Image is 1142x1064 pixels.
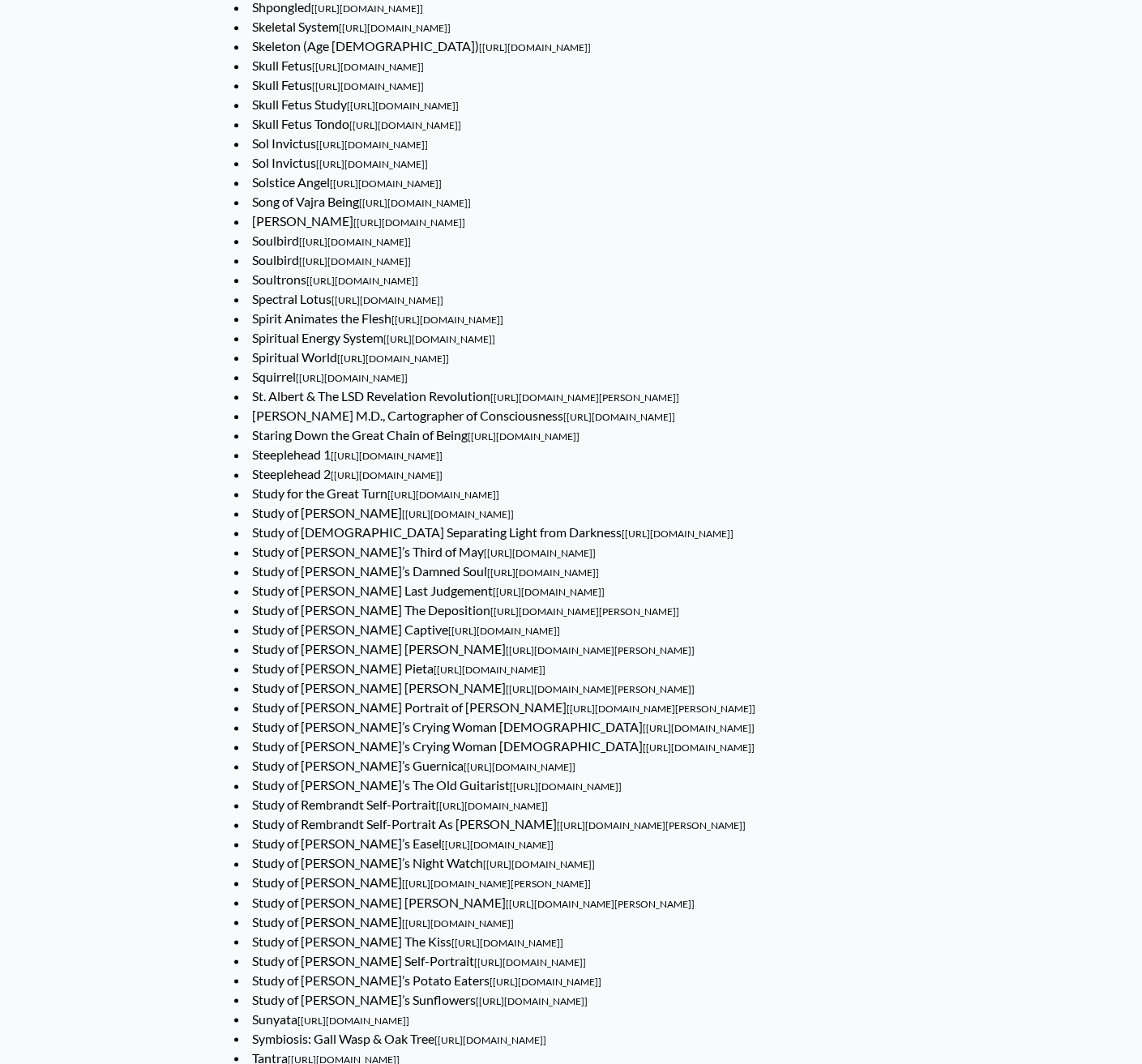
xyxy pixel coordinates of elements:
a: Study of [PERSON_NAME]’s Potato Eaters[[URL][DOMAIN_NAME]] [252,972,601,987]
a: Symbiosis: Gall Wasp & Oak Tree[[URL][DOMAIN_NAME]] [252,1030,546,1045]
a: Study of [PERSON_NAME] [PERSON_NAME][[URL][DOMAIN_NAME][PERSON_NAME]] [252,641,695,656]
a: Study of [PERSON_NAME] Last Judgement[[URL][DOMAIN_NAME]] [252,583,605,598]
a: Study of [PERSON_NAME] The Kiss[[URL][DOMAIN_NAME]] [252,933,563,948]
span: [[URL][DOMAIN_NAME]] [311,2,423,15]
a: Study of [PERSON_NAME][[URL][DOMAIN_NAME]] [252,505,514,520]
span: [[URL][DOMAIN_NAME]] [448,625,560,637]
a: Study of [PERSON_NAME]’s Night Watch[[URL][DOMAIN_NAME]] [252,855,595,870]
span: [[URL][DOMAIN_NAME]] [479,41,591,53]
a: Study of Rembrandt Self-Portrait[[URL][DOMAIN_NAME]] [252,797,548,812]
span: [[URL][DOMAIN_NAME]] [353,216,465,229]
span: [[URL][DOMAIN_NAME]] [468,430,580,442]
span: [[URL][DOMAIN_NAME]] [299,255,411,267]
span: [[URL][DOMAIN_NAME]] [643,722,755,734]
a: Skeleton (Age [DEMOGRAPHIC_DATA])[[URL][DOMAIN_NAME]] [252,38,591,53]
a: Steeplehead 1[[URL][DOMAIN_NAME]] [252,447,443,462]
span: [[URL][DOMAIN_NAME]] [316,158,428,170]
span: [[URL][DOMAIN_NAME]] [306,275,418,287]
a: Study of [PERSON_NAME]’s Damned Soul[[URL][DOMAIN_NAME]] [252,563,599,579]
span: [[URL][DOMAIN_NAME]] [510,780,622,793]
a: Study of [PERSON_NAME]’s Crying Woman [DEMOGRAPHIC_DATA][[URL][DOMAIN_NAME]] [252,719,755,734]
a: Steeplehead 2[[URL][DOMAIN_NAME]] [252,466,443,481]
a: Spectral Lotus[[URL][DOMAIN_NAME]] [252,291,443,306]
span: [[URL][DOMAIN_NAME]] [490,975,601,987]
a: Study of [PERSON_NAME] Self-Portrait[[URL][DOMAIN_NAME]] [252,952,586,968]
span: [[URL][DOMAIN_NAME]] [349,119,461,131]
a: [PERSON_NAME][[URL][DOMAIN_NAME]] [252,213,465,229]
span: [[URL][DOMAIN_NAME]] [493,586,605,598]
span: [[URL][DOMAIN_NAME]] [391,314,503,326]
a: Study of [PERSON_NAME]’s Third of May[[URL][DOMAIN_NAME]] [252,544,596,559]
span: [[URL][DOMAIN_NAME]] [337,353,449,365]
a: Study of [PERSON_NAME] Portrait of [PERSON_NAME][[URL][DOMAIN_NAME][PERSON_NAME]] [252,699,755,715]
a: Song of Vajra Being[[URL][DOMAIN_NAME]] [252,194,471,209]
a: Sol Invictus[[URL][DOMAIN_NAME]] [252,155,428,170]
span: [[URL][DOMAIN_NAME]] [563,411,675,423]
span: [[URL][DOMAIN_NAME]] [331,450,443,462]
span: [[URL][DOMAIN_NAME][PERSON_NAME]] [506,897,695,909]
a: Study of [PERSON_NAME]’s Crying Woman [DEMOGRAPHIC_DATA][[URL][DOMAIN_NAME]] [252,738,755,754]
span: [[URL][DOMAIN_NAME]] [483,858,595,870]
a: Sunyata[[URL][DOMAIN_NAME]] [252,1011,409,1026]
a: Spirit Animates the Flesh[[URL][DOMAIN_NAME]] [252,310,503,326]
span: [[URL][DOMAIN_NAME][PERSON_NAME]] [402,878,591,890]
a: Squirrel[[URL][DOMAIN_NAME]] [252,369,408,384]
a: Study of [DEMOGRAPHIC_DATA] Separating Light from Darkness[[URL][DOMAIN_NAME]] [252,524,734,540]
a: Sol Invictus[[URL][DOMAIN_NAME]] [252,135,428,151]
span: [[URL][DOMAIN_NAME]] [442,839,554,851]
span: [[URL][DOMAIN_NAME]] [359,197,471,209]
span: [[URL][DOMAIN_NAME]] [331,469,443,481]
span: [[URL][DOMAIN_NAME]] [312,61,424,73]
span: [[URL][DOMAIN_NAME][PERSON_NAME]] [506,644,695,656]
span: [[URL][DOMAIN_NAME]] [402,917,514,929]
a: Soultrons[[URL][DOMAIN_NAME]] [252,271,418,287]
span: [[URL][DOMAIN_NAME]] [297,1014,409,1026]
a: Spiritual Energy System[[URL][DOMAIN_NAME]] [252,330,495,345]
a: Study of [PERSON_NAME] Captive[[URL][DOMAIN_NAME]] [252,622,560,637]
span: [[URL][DOMAIN_NAME]] [434,664,545,676]
a: Study of [PERSON_NAME] [PERSON_NAME][[URL][DOMAIN_NAME][PERSON_NAME]] [252,894,695,909]
span: [[URL][DOMAIN_NAME]] [330,177,442,190]
span: [[URL][DOMAIN_NAME]] [643,741,755,754]
span: [[URL][DOMAIN_NAME]] [402,508,514,520]
a: Study of [PERSON_NAME]’s The Old Guitarist[[URL][DOMAIN_NAME]] [252,777,622,793]
span: [[URL][DOMAIN_NAME][PERSON_NAME]] [490,391,679,404]
a: Study of [PERSON_NAME] The Deposition[[URL][DOMAIN_NAME][PERSON_NAME]] [252,602,679,617]
a: Skull Fetus Study[[URL][DOMAIN_NAME]] [252,96,459,112]
a: Study of [PERSON_NAME]’s Easel[[URL][DOMAIN_NAME]] [252,835,554,851]
a: Study of [PERSON_NAME] Pieta[[URL][DOMAIN_NAME]] [252,660,545,676]
span: [[URL][DOMAIN_NAME]] [622,528,734,540]
a: Study of [PERSON_NAME][[URL][DOMAIN_NAME]] [252,913,514,929]
span: [[URL][DOMAIN_NAME]] [331,294,443,306]
a: Skull Fetus Tondo[[URL][DOMAIN_NAME]] [252,116,461,131]
span: [[URL][DOMAIN_NAME]] [296,372,408,384]
span: [[URL][DOMAIN_NAME]] [339,22,451,34]
a: Study of [PERSON_NAME]’s Sunflowers[[URL][DOMAIN_NAME]] [252,991,588,1006]
span: [[URL][DOMAIN_NAME]] [383,333,495,345]
span: [[URL][DOMAIN_NAME]] [299,236,411,248]
a: Study of Rembrandt Self-Portrait As [PERSON_NAME][[URL][DOMAIN_NAME][PERSON_NAME]] [252,816,746,831]
a: Study for the Great Turn[[URL][DOMAIN_NAME]] [252,485,499,501]
span: [[URL][DOMAIN_NAME]] [434,1033,546,1045]
a: [PERSON_NAME] M.D., Cartographer of Consciousness[[URL][DOMAIN_NAME]] [252,408,675,423]
span: [[URL][DOMAIN_NAME]] [474,955,586,968]
a: Skull Fetus[[URL][DOMAIN_NAME]] [252,58,424,73]
span: [[URL][DOMAIN_NAME]] [464,761,575,773]
a: Soulbird[[URL][DOMAIN_NAME]] [252,233,411,248]
a: Spiritual World[[URL][DOMAIN_NAME]] [252,349,449,365]
span: [[URL][DOMAIN_NAME][PERSON_NAME]] [557,819,746,831]
span: [[URL][DOMAIN_NAME][PERSON_NAME]] [567,703,755,715]
a: Staring Down the Great Chain of Being[[URL][DOMAIN_NAME]] [252,427,580,442]
span: [[URL][DOMAIN_NAME]] [476,994,588,1006]
span: [[URL][DOMAIN_NAME]] [312,80,424,92]
a: St. Albert & The LSD Revelation Revolution[[URL][DOMAIN_NAME][PERSON_NAME]] [252,388,679,404]
a: Soulbird[[URL][DOMAIN_NAME]] [252,252,411,267]
a: Skeletal System[[URL][DOMAIN_NAME]] [252,19,451,34]
span: [[URL][DOMAIN_NAME]] [484,547,596,559]
a: Solstice Angel[[URL][DOMAIN_NAME]] [252,174,442,190]
a: Study of [PERSON_NAME]’s Guernica[[URL][DOMAIN_NAME]] [252,758,575,773]
span: [[URL][DOMAIN_NAME][PERSON_NAME]] [506,683,695,695]
span: [[URL][DOMAIN_NAME]] [451,936,563,948]
span: [[URL][DOMAIN_NAME]] [436,800,548,812]
span: [[URL][DOMAIN_NAME][PERSON_NAME]] [490,605,679,617]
